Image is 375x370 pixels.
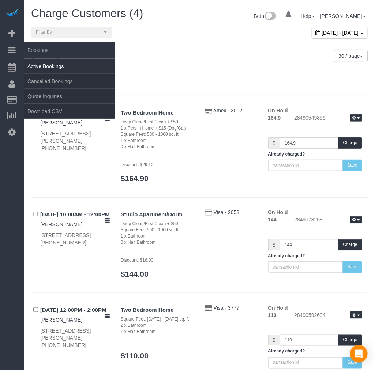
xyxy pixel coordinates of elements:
div: 0 x Half Bathroom [121,144,194,150]
a: Download CSV [24,104,115,119]
div: Square Feet: [DATE] - [DATE] sq. ft [121,316,194,322]
nav: Pagination navigation [334,50,368,62]
span: $ [268,239,280,250]
strong: On Hold [268,209,288,215]
span: $ [268,137,280,149]
a: [PERSON_NAME] [40,221,82,227]
button: Charge [338,137,362,149]
input: transaction id [268,357,343,369]
strong: 144 [268,217,277,223]
input: transaction id [268,160,343,171]
strong: 164.9 [268,115,281,121]
div: Open Intercom Messenger [350,345,368,363]
div: 28490782580 [289,216,368,225]
div: 28490592634 [289,311,368,320]
div: 1 x Bathroom [121,138,194,144]
div: 1 x Half Bathroom [121,329,194,335]
span: $ [268,335,280,346]
small: Discount: $16.00 [121,258,153,263]
button: Charge [338,335,362,346]
div: 1 x Bathroom [121,233,194,239]
strong: On Hold [268,305,288,311]
button: Filter By [31,27,112,38]
strong: On Hold [268,108,288,113]
a: Amex - 3002 [213,108,242,113]
h5: Already charged? [268,349,363,354]
div: Square Feet: 500 - 1000 sq. ft [121,227,194,233]
strong: 110 [268,312,277,318]
div: 28490549856 [289,114,368,123]
div: 0 x Half Bathroom [121,239,194,246]
h4: Two Bedroom Home [121,307,194,313]
div: [STREET_ADDRESS][PERSON_NAME] [PHONE_NUMBER] [40,327,110,349]
a: $110.00 [121,352,149,360]
h5: Already charged? [268,254,363,258]
a: $164.90 [121,174,149,183]
a: Visa - 3777 [214,305,240,311]
img: New interface [264,12,276,21]
span: Filter By [36,29,102,35]
span: [DATE] - [DATE] [322,30,359,36]
h4: [DATE] 12:00PM - 2:00PM [40,307,110,313]
h4: Two Bedroom Home [121,110,194,116]
small: Discount: $29.10 [121,162,153,167]
span: Charge Customers (4) [31,7,143,20]
div: 1 x Pets in Home + $15 (Dog/Cat) [121,125,194,131]
input: transaction id [268,261,343,273]
button: 30 / page [334,50,368,62]
button: Charge [338,239,362,250]
div: [STREET_ADDRESS] [PHONE_NUMBER] [40,232,110,246]
a: $144.00 [121,270,149,278]
a: Help [301,13,315,19]
div: Deep Clean/First Clean + $50 [121,119,194,125]
div: [STREET_ADDRESS][PERSON_NAME] [PHONE_NUMBER] [40,130,110,152]
a: Cancelled Bookings [24,74,115,89]
span: Bookings [24,42,115,59]
a: [PERSON_NAME] [40,120,82,126]
div: Deep Clean/First Clean + $50 [121,221,194,227]
a: Visa - 2058 [214,209,240,215]
img: Automaid Logo [4,7,19,18]
a: [PERSON_NAME] [40,317,82,323]
a: Beta [254,13,277,19]
div: 2 x Bathroom [121,322,194,329]
div: Square Feet: 500 - 1000 sq. ft [121,131,194,138]
ul: Bookings [24,59,115,119]
h5: Already charged? [268,152,363,157]
a: Active Bookings [24,59,115,74]
h4: [DATE] 10:00AM - 12:00PM [40,212,110,218]
a: Quote Inquiries [24,89,115,104]
a: [PERSON_NAME] [320,13,366,19]
h4: Studio Apartment/Dorm [121,212,194,218]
